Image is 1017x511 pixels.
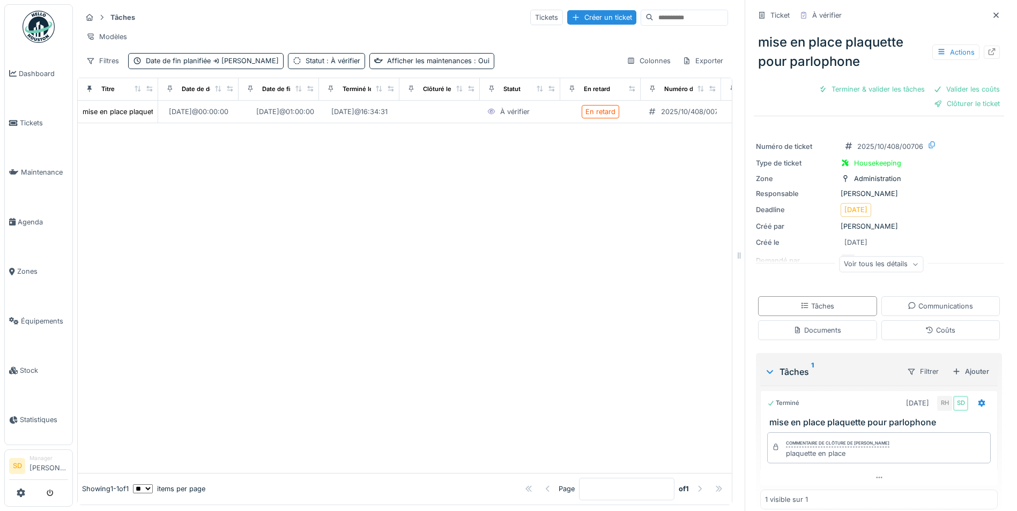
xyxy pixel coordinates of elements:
div: En retard [584,85,610,94]
span: Équipements [21,316,68,326]
span: : À vérifier [324,57,360,65]
div: Zone [756,174,836,184]
div: À vérifier [812,10,842,20]
strong: of 1 [679,484,689,494]
div: En retard [585,107,615,117]
div: Date de fin planifiée [262,85,321,94]
div: Communications [908,301,973,311]
h3: mise en place plaquette pour parlophone [769,417,993,427]
a: Agenda [5,197,72,246]
div: Numéro de ticket [756,141,836,152]
div: 2025/10/408/00706 [661,107,727,117]
div: Statut [503,85,521,94]
div: Colonnes [622,53,675,69]
li: SD [9,458,25,474]
div: Clôturé le [423,85,451,94]
div: Terminer & valider les tâches [814,82,929,96]
span: : Oui [472,57,489,65]
div: [DATE] [906,398,929,408]
div: Filtrer [902,364,944,379]
div: Numéro de ticket [664,85,715,94]
div: RH [937,396,952,411]
div: Créer un ticket [567,10,636,25]
span: Zones [17,266,68,276]
div: 2025/10/408/00706 [857,141,923,152]
div: plaquette en place [786,448,889,459]
a: Maintenance [5,148,72,197]
div: Modèles [81,29,132,44]
div: Tâches [764,365,898,378]
div: Exporter [678,53,728,69]
div: mise en place plaquette pour parlophone [754,28,1004,76]
li: [PERSON_NAME] [29,454,68,477]
div: SD [953,396,968,411]
div: [DATE] @ 00:00:00 [169,107,228,117]
div: Afficher les maintenances [387,56,489,66]
div: [DATE] @ 01:00:00 [256,107,314,117]
span: Tickets [20,118,68,128]
div: Documents [793,325,841,335]
span: [PERSON_NAME] [211,57,279,65]
div: Terminé le [343,85,373,94]
div: mise en place plaquette pour parlophone [83,107,217,117]
a: Stock [5,345,72,395]
a: Tickets [5,98,72,147]
div: [PERSON_NAME] [756,189,1002,199]
span: Agenda [18,217,68,227]
div: [DATE] @ 16:34:31 [331,107,388,117]
div: Showing 1 - 1 of 1 [82,484,129,494]
sup: 1 [811,365,814,378]
div: [DATE] [844,237,867,247]
a: Équipements [5,296,72,345]
a: Statistiques [5,395,72,445]
div: Type de ticket [756,158,836,168]
div: À vérifier [500,107,530,117]
img: Badge_color-CXgf-gQk.svg [23,11,55,43]
a: Zones [5,247,72,296]
div: Valider les coûts [929,82,1004,96]
div: Statut [306,56,360,66]
span: Dashboard [19,69,68,79]
div: Administration [854,174,901,184]
div: Commentaire de clôture de [PERSON_NAME] [786,440,889,447]
div: Créé par [756,221,836,231]
a: SD Manager[PERSON_NAME] [9,454,68,480]
div: Deadline [756,205,836,215]
a: Dashboard [5,49,72,98]
span: Statistiques [20,415,68,425]
span: Stock [20,365,68,375]
div: Titre [101,85,115,94]
div: [DATE] [844,205,867,215]
div: Actions [932,44,979,60]
div: Date de fin planifiée [146,56,279,66]
div: items per page [133,484,205,494]
div: Responsable [756,189,836,199]
div: Filtres [81,53,124,69]
div: Manager [29,454,68,462]
div: [PERSON_NAME] [756,221,1002,231]
span: Maintenance [21,167,68,177]
div: Voir tous les détails [839,257,923,272]
div: Ajouter [948,364,993,379]
div: Clôturer le ticket [930,96,1004,111]
div: Créé le [756,237,836,247]
div: Ticket [770,10,790,20]
div: Tickets [530,10,563,25]
div: 1 visible sur 1 [765,494,808,505]
div: Coûts [925,325,955,335]
div: Terminé [767,399,799,408]
div: Housekeeping [854,158,901,168]
div: Page [559,484,575,494]
strong: Tâches [106,12,139,22]
div: Tâches [800,301,834,311]
div: Date de début planifiée [182,85,250,94]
